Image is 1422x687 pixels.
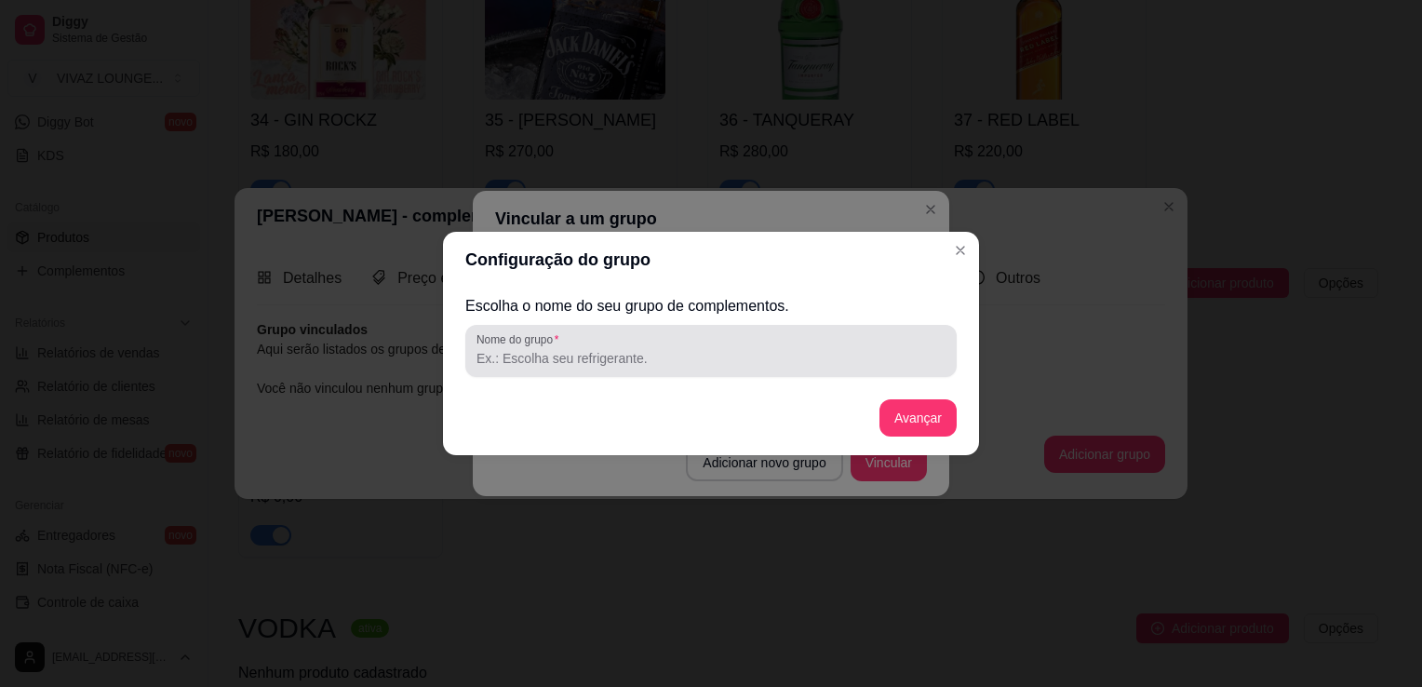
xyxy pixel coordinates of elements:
h2: Escolha o nome do seu grupo de complementos. [465,295,957,317]
label: Nome do grupo [476,331,565,347]
header: Configuração do grupo [443,232,979,288]
button: Avançar [879,399,957,437]
input: Nome do grupo [476,349,946,368]
button: Close [946,236,975,265]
